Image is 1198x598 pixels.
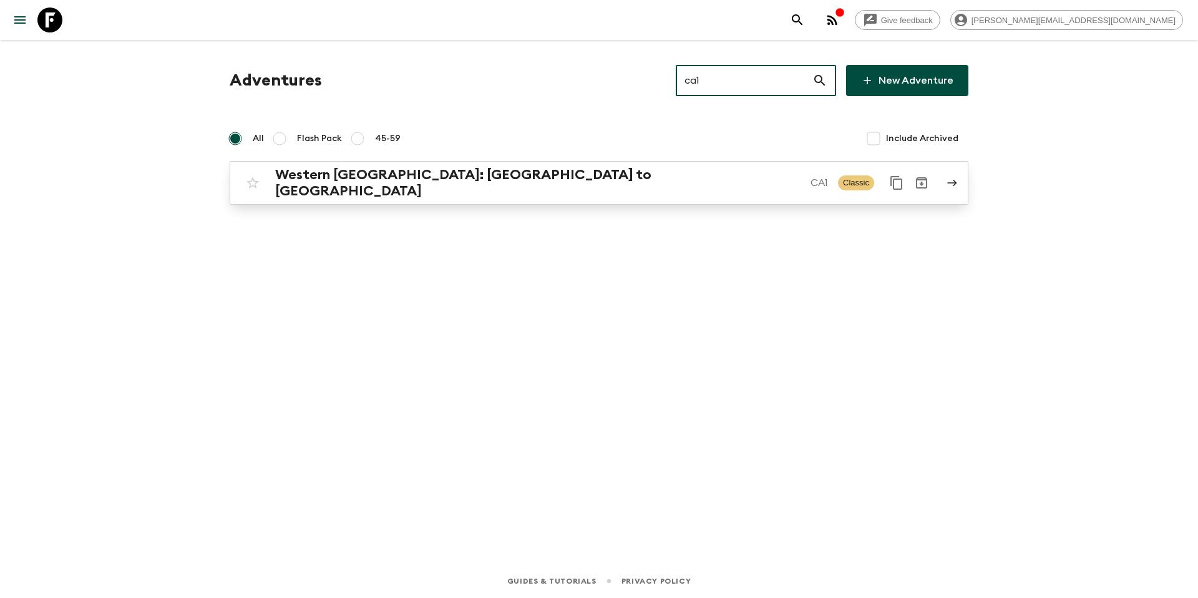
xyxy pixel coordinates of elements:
[621,574,691,588] a: Privacy Policy
[855,10,940,30] a: Give feedback
[785,7,810,32] button: search adventures
[230,161,968,205] a: Western [GEOGRAPHIC_DATA]: [GEOGRAPHIC_DATA] to [GEOGRAPHIC_DATA]CA1ClassicDuplicate for 45-59Arc...
[884,170,909,195] button: Duplicate for 45-59
[253,132,264,145] span: All
[507,574,597,588] a: Guides & Tutorials
[950,10,1183,30] div: [PERSON_NAME][EMAIL_ADDRESS][DOMAIN_NAME]
[275,167,801,199] h2: Western [GEOGRAPHIC_DATA]: [GEOGRAPHIC_DATA] to [GEOGRAPHIC_DATA]
[886,132,958,145] span: Include Archived
[838,175,874,190] span: Classic
[874,16,940,25] span: Give feedback
[297,132,342,145] span: Flash Pack
[230,68,322,93] h1: Adventures
[846,65,968,96] a: New Adventure
[7,7,32,32] button: menu
[811,175,828,190] p: CA1
[909,170,934,195] button: Archive
[375,132,401,145] span: 45-59
[676,63,812,98] input: e.g. AR1, Argentina
[965,16,1182,25] span: [PERSON_NAME][EMAIL_ADDRESS][DOMAIN_NAME]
